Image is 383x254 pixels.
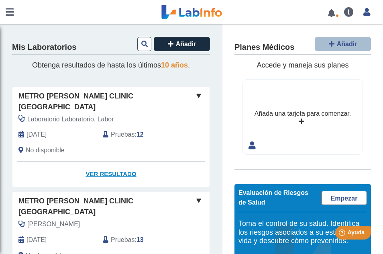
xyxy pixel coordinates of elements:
[321,191,367,205] a: Empezar
[97,130,181,139] div: :
[161,61,188,69] span: 10 años
[111,235,134,245] span: Pruebas
[337,41,357,47] span: Añadir
[315,37,371,51] button: Añadir
[18,196,194,217] span: Metro [PERSON_NAME] Clinic [GEOGRAPHIC_DATA]
[312,223,374,245] iframe: Help widget launcher
[136,236,144,243] b: 13
[26,145,65,155] span: No disponible
[257,61,348,69] span: Accede y maneja sus planes
[154,37,210,51] button: Añadir
[238,189,308,206] span: Evaluación de Riesgos de Salud
[255,109,351,119] div: Añada una tarjeta para comenzar.
[27,115,114,124] span: Laboratorio Laboratorio, Labor
[27,219,80,229] span: Mendez Benabe, Ruben
[136,131,144,138] b: 12
[176,41,196,47] span: Añadir
[26,130,47,139] span: 2025-08-27
[331,195,358,202] span: Empezar
[26,235,47,245] span: 2024-08-02
[111,130,134,139] span: Pruebas
[32,61,190,69] span: Obtenga resultados de hasta los últimos .
[18,91,194,113] span: Metro [PERSON_NAME] Clinic [GEOGRAPHIC_DATA]
[12,43,76,52] h4: Mis Laboratorios
[238,219,367,246] h5: Toma el control de su salud. Identifica los riesgos asociados a su estilo de vida y descubre cómo...
[12,162,210,187] a: Ver Resultado
[97,235,181,245] div: :
[234,43,294,52] h4: Planes Médicos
